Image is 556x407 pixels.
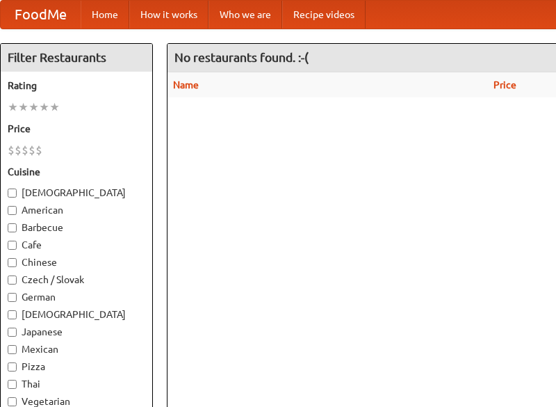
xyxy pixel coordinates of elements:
input: Mexican [8,345,17,354]
input: American [8,206,17,215]
label: [DEMOGRAPHIC_DATA] [8,308,145,321]
li: ★ [18,99,28,115]
label: Mexican [8,342,145,356]
li: $ [35,143,42,158]
input: Czech / Slovak [8,276,17,285]
label: Czech / Slovak [8,273,145,287]
h5: Cuisine [8,165,145,179]
a: Recipe videos [282,1,366,29]
label: Thai [8,377,145,391]
input: [DEMOGRAPHIC_DATA] [8,189,17,198]
input: German [8,293,17,302]
label: German [8,290,145,304]
li: $ [28,143,35,158]
h5: Price [8,122,145,136]
input: [DEMOGRAPHIC_DATA] [8,310,17,319]
label: Chinese [8,255,145,269]
h5: Rating [8,79,145,93]
input: Pizza [8,362,17,372]
label: Barbecue [8,221,145,234]
li: ★ [8,99,18,115]
a: Home [81,1,129,29]
input: Vegetarian [8,397,17,406]
input: Japanese [8,328,17,337]
label: Japanese [8,325,145,339]
li: ★ [28,99,39,115]
h4: Filter Restaurants [1,44,152,72]
label: Cafe [8,238,145,252]
label: Pizza [8,360,145,374]
input: Thai [8,380,17,389]
input: Chinese [8,258,17,267]
li: ★ [49,99,60,115]
li: ★ [39,99,49,115]
li: $ [15,143,22,158]
input: Cafe [8,241,17,250]
a: Name [173,79,199,90]
label: [DEMOGRAPHIC_DATA] [8,186,145,200]
input: Barbecue [8,223,17,232]
a: Who we are [208,1,282,29]
ng-pluralize: No restaurants found. :-( [174,51,309,64]
li: $ [8,143,15,158]
a: Price [493,79,516,90]
a: How it works [129,1,208,29]
label: American [8,203,145,217]
li: $ [22,143,28,158]
a: FoodMe [1,1,81,29]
